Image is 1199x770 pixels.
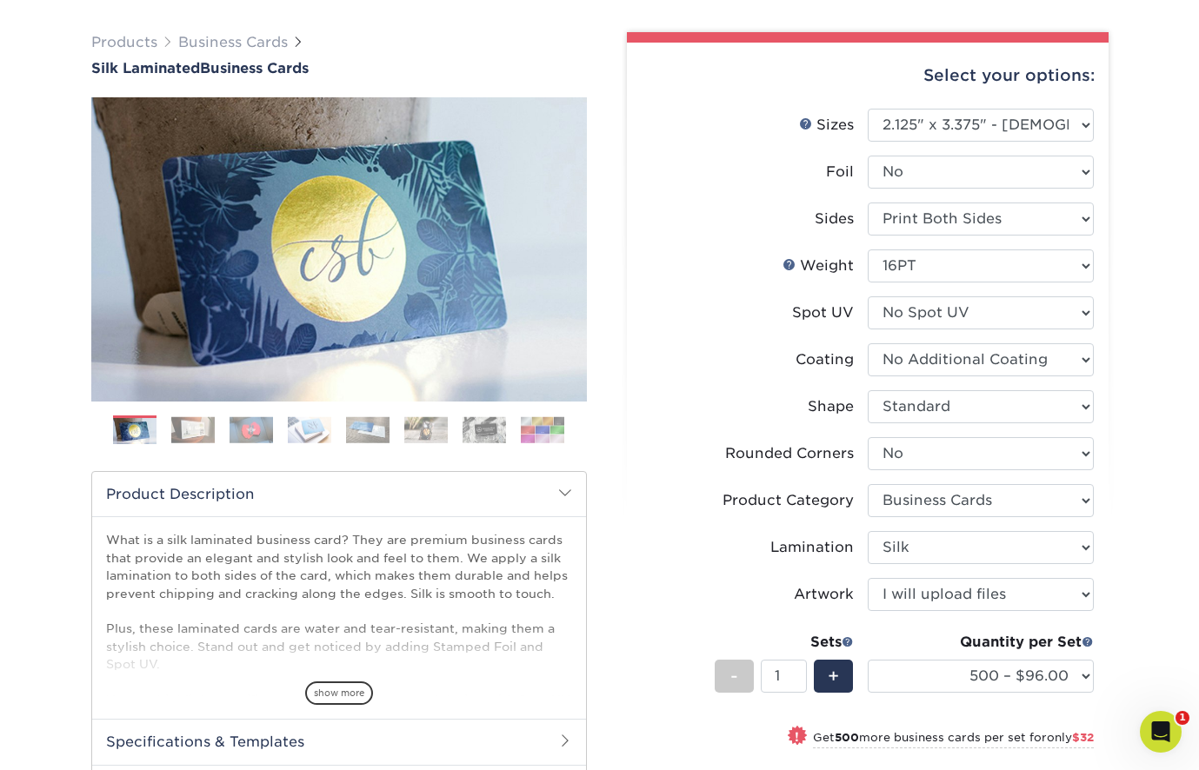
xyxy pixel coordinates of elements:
[113,409,157,453] img: Business Cards 01
[91,34,157,50] a: Products
[723,490,854,511] div: Product Category
[794,584,854,605] div: Artwork
[641,43,1095,109] div: Select your options:
[91,60,200,76] span: Silk Laminated
[828,663,839,689] span: +
[346,416,390,443] img: Business Cards 05
[91,60,587,76] a: Silk LaminatedBusiness Cards
[4,717,148,764] iframe: Google Customer Reviews
[826,162,854,183] div: Foil
[715,632,854,653] div: Sets
[92,472,586,516] h2: Product Description
[770,537,854,558] div: Lamination
[1072,731,1094,744] span: $32
[1140,711,1182,753] iframe: Intercom live chat
[91,60,587,76] h1: Business Cards
[521,416,564,443] img: Business Cards 08
[868,632,1094,653] div: Quantity per Set
[783,256,854,276] div: Weight
[813,731,1094,748] small: Get more business cards per set for
[91,2,587,497] img: Silk Laminated 01
[730,663,738,689] span: -
[725,443,854,464] div: Rounded Corners
[815,209,854,229] div: Sides
[792,302,854,323] div: Spot UV
[404,416,448,443] img: Business Cards 06
[799,115,854,136] div: Sizes
[305,681,373,705] span: show more
[796,349,854,370] div: Coating
[795,727,799,746] span: !
[230,416,273,443] img: Business Cards 03
[288,416,331,443] img: Business Cards 04
[178,34,288,50] a: Business Cards
[1176,711,1189,725] span: 1
[808,396,854,417] div: Shape
[1047,731,1094,744] span: only
[463,416,506,443] img: Business Cards 07
[835,731,859,744] strong: 500
[171,416,215,443] img: Business Cards 02
[92,719,586,764] h2: Specifications & Templates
